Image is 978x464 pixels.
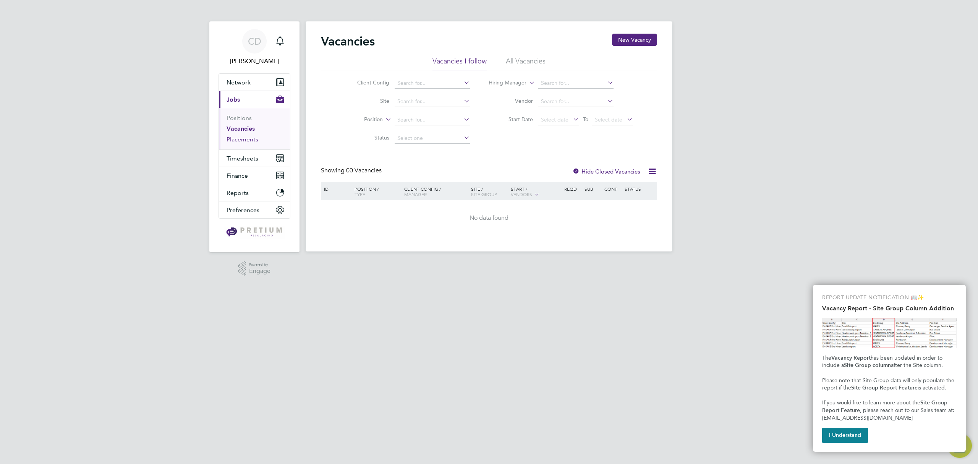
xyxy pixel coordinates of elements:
span: , please reach out to our Sales team at: [EMAIL_ADDRESS][DOMAIN_NAME] [822,407,956,421]
strong: Site Group Report Feature [851,385,918,391]
img: pretium-logo-retina.png [224,226,284,238]
input: Search for... [538,96,614,107]
span: Powered by [249,261,270,268]
span: Type [355,191,365,197]
span: Jobs [227,96,240,103]
a: Positions [227,114,252,122]
h2: Vacancy Report - Site Group Column Addition [822,305,957,312]
span: To [581,114,591,124]
input: Search for... [395,96,470,107]
span: Manager [404,191,427,197]
nav: Main navigation [209,21,300,252]
label: Vendor [489,97,533,104]
div: Status [623,182,656,195]
div: Vacancy Report - Site Group Column Addition [813,285,966,452]
label: Client Config [345,79,389,86]
img: Site Group Column in Vacancy Report [822,318,957,348]
div: Position / [349,182,402,201]
div: Client Config / [402,182,469,201]
label: Position [339,116,383,123]
input: Search for... [538,78,614,89]
div: ID [322,182,349,195]
a: Go to home page [219,226,290,238]
span: has been updated in order to include a [822,355,944,369]
a: Placements [227,136,258,143]
span: Select date [541,116,568,123]
span: Reports [227,189,249,196]
span: Network [227,79,251,86]
label: Status [345,134,389,141]
h2: Vacancies [321,34,375,49]
span: Site Group [471,191,497,197]
input: Search for... [395,78,470,89]
label: Start Date [489,116,533,123]
div: Site / [469,182,509,201]
span: Finance [227,172,248,179]
span: is activated. [918,385,946,391]
label: Hide Closed Vacancies [572,168,640,175]
span: Preferences [227,206,259,214]
span: If you would like to learn more about the [822,399,920,406]
p: REPORT UPDATE NOTIFICATION 📖✨ [822,294,957,302]
span: CD [248,36,261,46]
span: Vendors [511,191,532,197]
div: Showing [321,167,383,175]
div: Start / [509,182,562,201]
span: 00 Vacancies [346,167,382,174]
span: Select date [595,116,622,123]
span: Please note that Site Group data will only populate the report if the [822,377,956,391]
button: I Understand [822,428,868,443]
span: The [822,355,831,361]
li: All Vacancies [506,57,546,70]
span: Engage [249,268,270,274]
span: Chris Dunn [219,57,290,66]
a: Vacancies [227,125,255,132]
li: Vacancies I follow [432,57,487,70]
strong: Vacancy Report [831,355,871,361]
div: No data found [322,214,656,222]
input: Select one [395,133,470,144]
strong: Site Group Report Feature [822,399,949,414]
a: Go to account details [219,29,290,66]
button: New Vacancy [612,34,657,46]
input: Search for... [395,115,470,125]
div: Conf [602,182,622,195]
div: Reqd [562,182,582,195]
div: Sub [583,182,602,195]
label: Hiring Manager [483,79,526,87]
strong: Site Group column [844,362,891,368]
label: Site [345,97,389,104]
span: Timesheets [227,155,258,162]
span: after the Site column. [891,362,943,368]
